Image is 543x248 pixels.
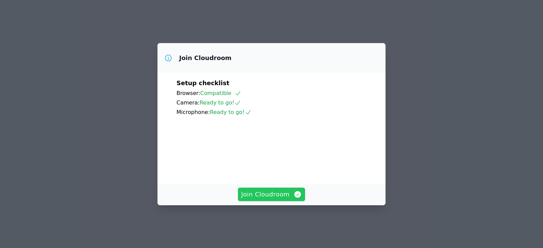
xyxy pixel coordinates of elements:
span: Camera: [176,99,200,106]
span: Ready to go! [200,99,241,106]
h3: Join Cloudroom [179,54,231,62]
span: Microphone: [176,109,210,115]
button: Join Cloudroom [238,188,305,201]
span: Join Cloudroom [241,190,302,199]
span: Ready to go! [210,109,251,115]
span: Browser: [176,90,200,96]
span: Setup checklist [176,79,229,87]
span: Compatible [200,90,241,96]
